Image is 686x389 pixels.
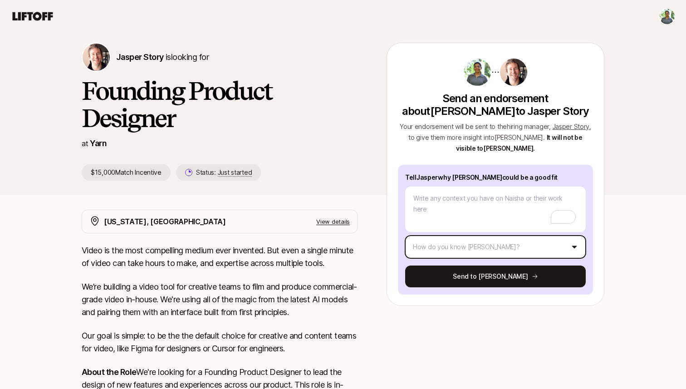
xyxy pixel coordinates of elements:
[82,138,88,149] p: at
[90,138,107,148] a: Yarn
[104,216,226,227] p: [US_STATE], [GEOGRAPHIC_DATA]
[405,187,586,232] textarea: To enrich screen reader interactions, please activate Accessibility in Grammarly extension settings
[659,8,675,25] button: Naisha Gupta
[116,51,209,64] p: is looking for
[398,92,593,118] p: Send an endorsement about [PERSON_NAME] to Jasper Story
[405,266,586,287] button: Send to [PERSON_NAME]
[218,168,252,177] span: Just started
[116,52,164,62] span: Jasper Story
[500,59,527,86] img: Jasper Story
[400,123,591,141] span: Your endorsement will be sent to the hiring manager , , to give them more insight into [PERSON_NA...
[405,172,586,183] p: Tell Jasper why [PERSON_NAME] could be a good fit
[82,367,136,377] strong: About the Role
[82,164,171,181] p: $15,000 Match Incentive
[316,217,350,226] p: View details
[83,44,110,71] img: Jasper Story
[553,123,590,130] span: Jasper Story
[82,281,358,319] p: We’re building a video tool for creative teams to film and produce commercial-grade video in-hous...
[464,59,491,86] img: 7e2e3d8c_7c17_4572_bf55_4594209ad881.jpg
[82,244,358,270] p: Video is the most compelling medium ever invented. But even a single minute of video can take hou...
[196,167,252,178] p: Status:
[82,77,358,132] h1: Founding Product Designer
[82,330,358,355] p: Our goal is simple: to be the the default choice for creative and content teams for video, like F...
[659,9,675,24] img: Naisha Gupta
